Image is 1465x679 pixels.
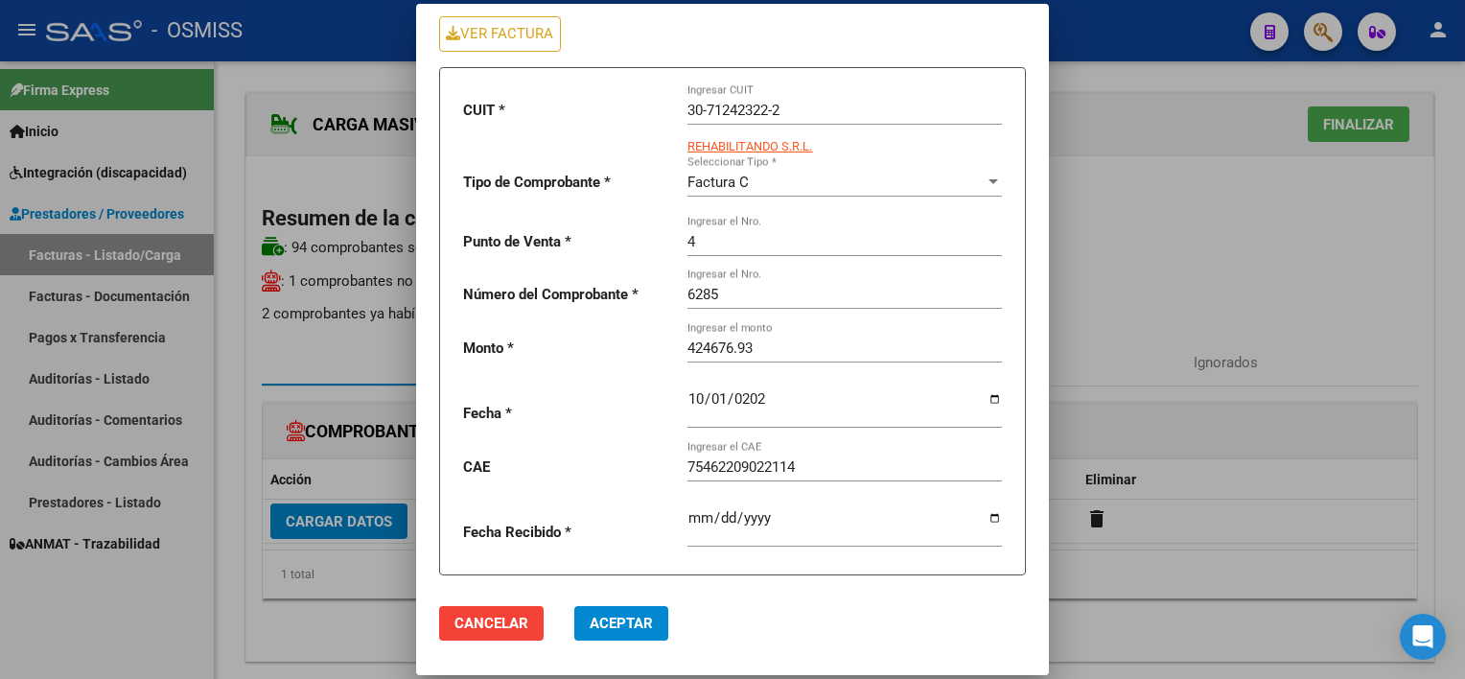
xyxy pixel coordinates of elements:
[463,522,672,544] p: Fecha Recibido *
[1400,614,1446,660] div: Open Intercom Messenger
[590,615,653,632] span: Aceptar
[463,284,672,306] p: Número del Comprobante *
[687,139,812,153] span: REHABILITANDO S.R.L.
[439,16,561,52] a: VER FACTURA
[454,615,528,632] span: Cancelar
[463,338,672,360] p: Monto *
[574,606,668,641] button: Aceptar
[687,174,749,191] span: Factura C
[463,172,672,194] p: Tipo de Comprobante *
[463,457,672,479] p: CAE
[463,403,672,425] p: Fecha *
[463,231,672,253] p: Punto de Venta *
[439,606,544,641] button: Cancelar
[463,100,672,122] p: CUIT *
